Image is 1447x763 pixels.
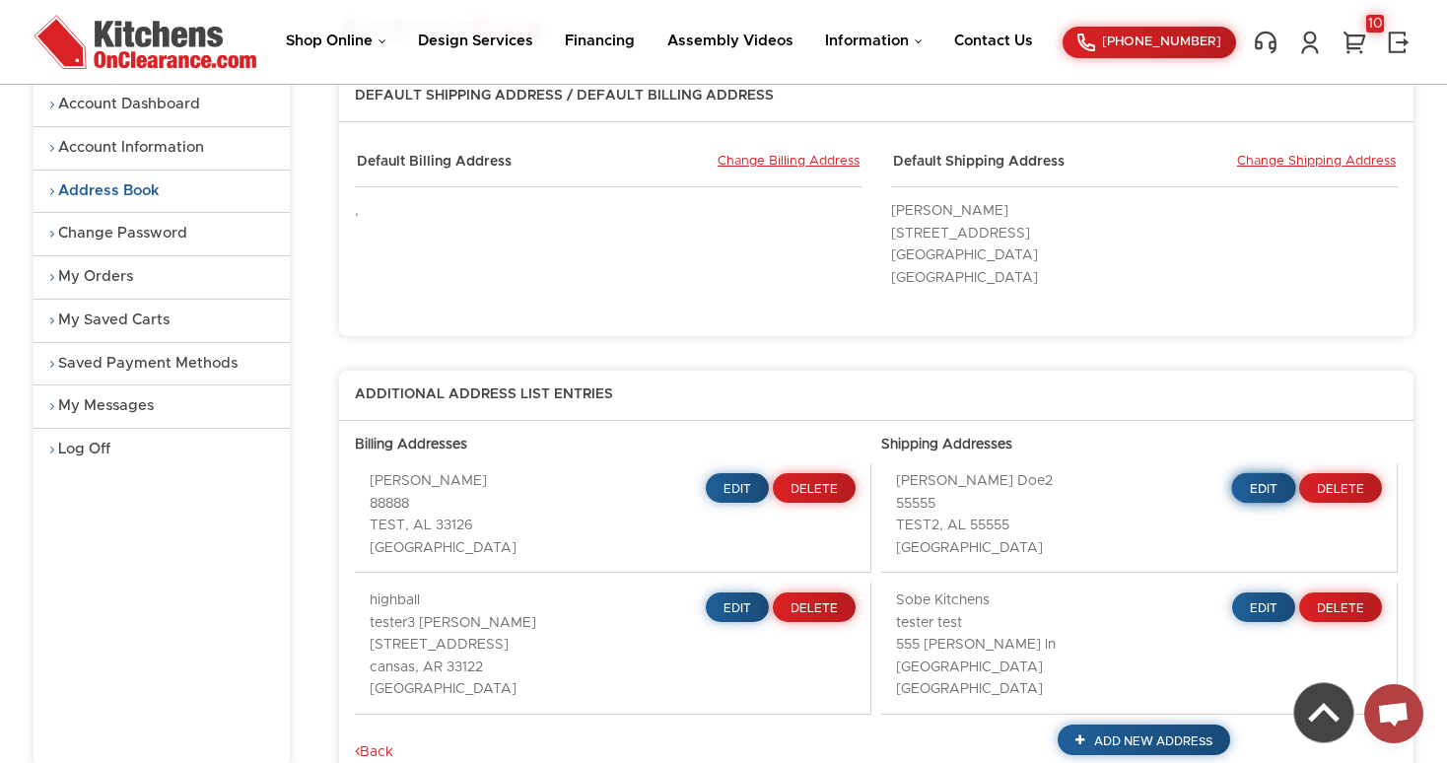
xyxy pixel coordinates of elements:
a: 10 [1340,30,1369,55]
a: Open chat [1364,684,1423,743]
a: Design Services [418,34,533,48]
span: Delete [1317,602,1364,614]
a: Edit [706,592,769,622]
div: Additional Address List Entries [339,386,1413,421]
img: Kitchens On Clearance [34,15,256,69]
a: Account Dashboard [34,84,290,126]
span: Delete [1317,483,1364,495]
p: [PERSON_NAME] 88888 TEST, AL 33126 [GEOGRAPHIC_DATA] [370,473,598,557]
a: Financing [565,34,635,48]
span: Default Billing Address [357,154,512,172]
a: Delete [773,592,856,622]
p: [PERSON_NAME] Doe2 55555 TEST2, AL 55555 [GEOGRAPHIC_DATA] [896,473,1125,557]
a: My Saved Carts [34,300,290,342]
p: highball tester3 [PERSON_NAME] [STREET_ADDRESS] cansas, AR 33122 [GEOGRAPHIC_DATA] [370,592,598,699]
a: Change Billing Address [718,154,860,172]
a: Delete [1299,592,1382,622]
span: Edit [1250,483,1278,495]
strong: Billing Addresses [355,438,467,451]
p: , [355,203,861,221]
a: Log Off [34,429,290,471]
span: Edit [1250,602,1277,614]
a: Address Book [34,171,290,213]
a: Edit [706,473,769,503]
img: Back to top [1294,683,1353,742]
div: Default Shipping Address / Default Billing Address [339,88,1413,122]
p: Sobe Kitchens tester test 555 [PERSON_NAME] ln [GEOGRAPHIC_DATA] [GEOGRAPHIC_DATA] [896,592,1125,699]
p: [PERSON_NAME] [STREET_ADDRESS] [GEOGRAPHIC_DATA] [GEOGRAPHIC_DATA] [891,203,1398,287]
a: Add New Address [1058,725,1230,755]
a: Account Information [34,127,290,170]
a: Delete [1299,473,1382,503]
a: Delete [773,473,856,503]
a: Edit [1232,592,1295,622]
a: My Messages [34,385,290,428]
a: Change Password [34,213,290,255]
a: [PHONE_NUMBER] [1063,27,1236,58]
a: Assembly Videos [667,34,793,48]
a: My Orders [34,256,290,299]
span: Add New Address [1094,735,1212,747]
a: Back [355,744,393,762]
strong: Shipping Addresses [881,438,1012,451]
a: Information [825,34,923,48]
div: 10 [1366,15,1384,33]
a: Shop Online [286,34,386,48]
span: Delete [791,602,838,614]
span: [PHONE_NUMBER] [1102,35,1221,48]
a: Saved Payment Methods [34,343,290,385]
a: Contact Us [954,34,1033,48]
span: Edit [723,483,751,495]
a: Change Shipping Address [1237,154,1396,172]
span: Delete [791,483,838,495]
a: Edit [1231,473,1295,504]
span: Default Shipping Address [893,154,1065,172]
span: Edit [723,602,751,614]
